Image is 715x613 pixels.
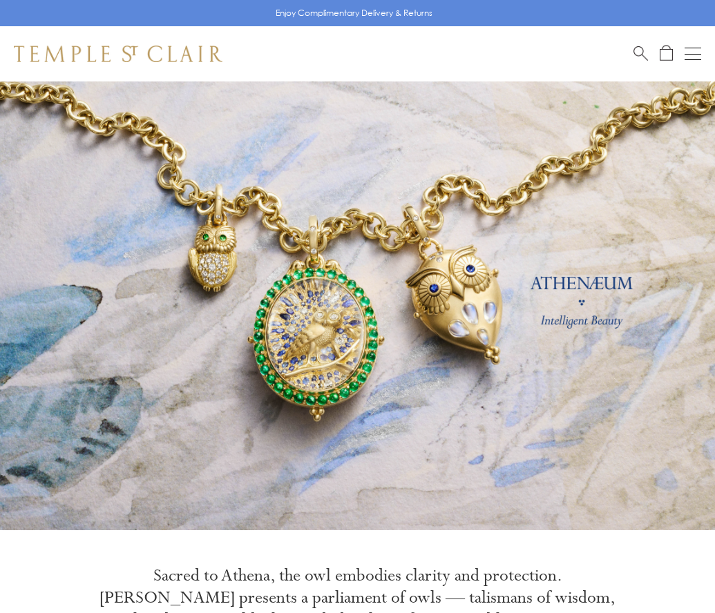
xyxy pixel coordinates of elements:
button: Open navigation [685,46,701,62]
img: Temple St. Clair [14,46,222,62]
p: Enjoy Complimentary Delivery & Returns [276,6,432,20]
a: Search [633,45,648,62]
a: Open Shopping Bag [660,45,673,62]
